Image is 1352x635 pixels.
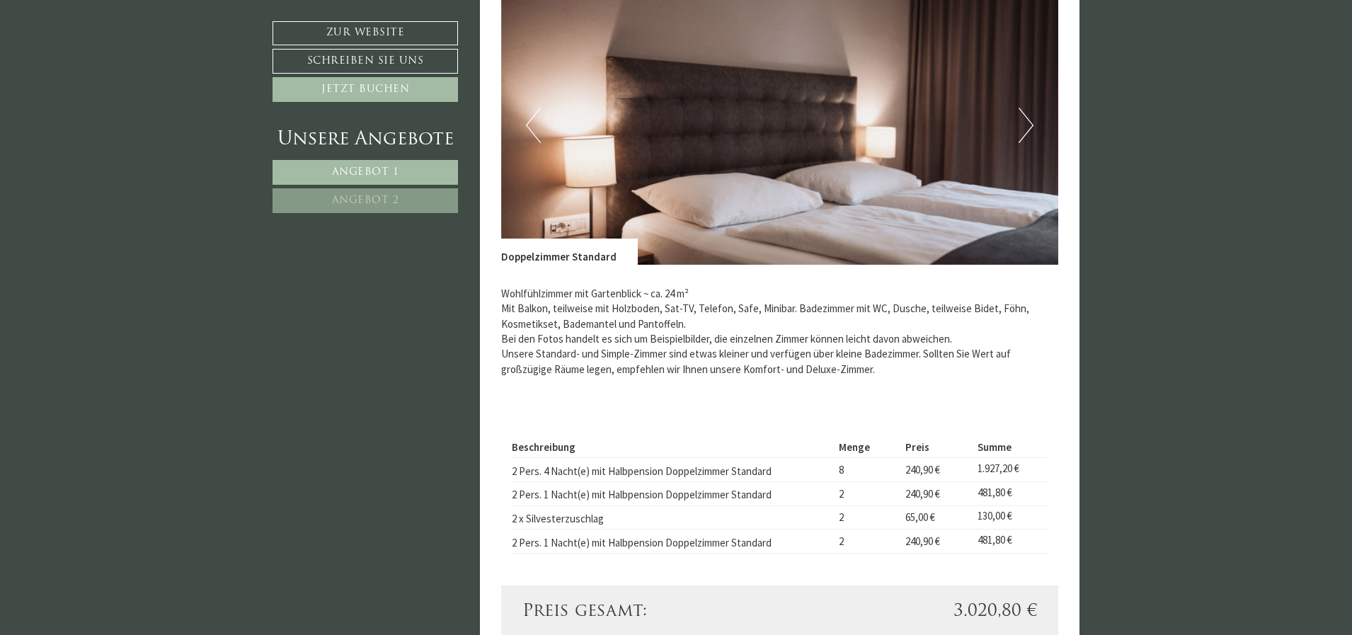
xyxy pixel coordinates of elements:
span: 240,90 € [905,487,940,500]
span: 240,90 € [905,534,940,548]
th: Preis [900,437,972,457]
div: Montis – Active Nature Spa [21,40,202,51]
span: 65,00 € [905,510,935,524]
td: 130,00 € [973,505,1048,530]
button: Senden [466,373,558,398]
span: 3.020,80 € [953,600,1037,624]
th: Menge [833,437,900,457]
p: Wohlfühlzimmer mit Gartenblick ~ ca. 24 m² Mit Balkon, teilweise mit Holzboden, Sat-TV, Telefon, ... [501,286,1059,377]
div: Unsere Angebote [273,127,458,153]
th: Beschreibung [512,437,834,457]
td: 481,80 € [973,481,1048,505]
td: 2 [833,505,900,530]
td: 8 [833,458,900,482]
td: 481,80 € [973,530,1048,554]
a: Jetzt buchen [273,77,458,102]
div: Preis gesamt: [512,600,780,624]
div: Doppelzimmer Standard [501,239,638,264]
td: 2 [833,530,900,554]
td: 1.927,20 € [973,458,1048,482]
td: 2 [833,481,900,505]
td: 2 Pers. 1 Nacht(e) mit Halbpension Doppelzimmer Standard [512,481,834,505]
a: Schreiben Sie uns [273,49,458,74]
button: Previous [526,108,541,143]
th: Summe [973,437,1048,457]
td: 2 x Silvesterzuschlag [512,505,834,530]
small: 14:29 [21,66,202,75]
div: Guten Tag, wie können wir Ihnen helfen? [11,38,209,78]
td: 2 Pers. 4 Nacht(e) mit Halbpension Doppelzimmer Standard [512,458,834,482]
td: 2 Pers. 1 Nacht(e) mit Halbpension Doppelzimmer Standard [512,530,834,554]
button: Next [1019,108,1033,143]
span: 240,90 € [905,463,940,476]
div: [DATE] [256,11,303,33]
span: Angebot 2 [332,195,399,206]
a: Zur Website [273,21,458,45]
span: Angebot 1 [332,167,399,178]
